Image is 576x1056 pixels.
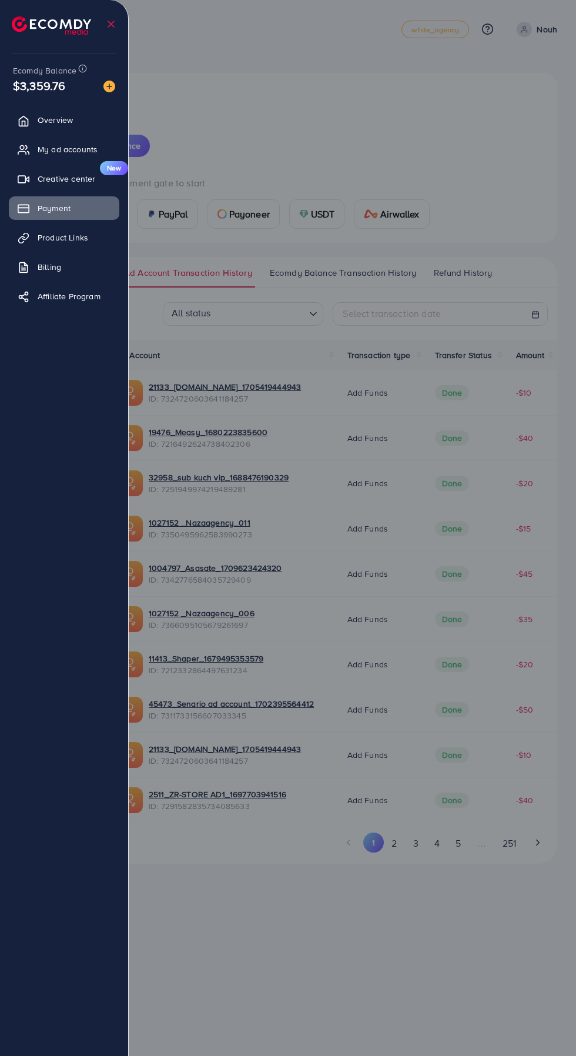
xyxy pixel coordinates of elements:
[38,143,98,155] span: My ad accounts
[38,261,61,273] span: Billing
[13,65,76,76] span: Ecomdy Balance
[9,167,119,191] a: Creative centerNew
[9,226,119,249] a: Product Links
[12,16,91,35] img: logo
[100,161,128,175] span: New
[38,232,88,243] span: Product Links
[38,114,73,126] span: Overview
[38,173,95,185] span: Creative center
[526,1003,567,1047] iframe: Chat
[9,285,119,308] a: Affiliate Program
[13,77,65,94] span: $3,359.76
[38,202,71,214] span: Payment
[9,196,119,220] a: Payment
[9,108,119,132] a: Overview
[9,255,119,279] a: Billing
[38,290,101,302] span: Affiliate Program
[103,81,115,92] img: image
[9,138,119,161] a: My ad accounts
